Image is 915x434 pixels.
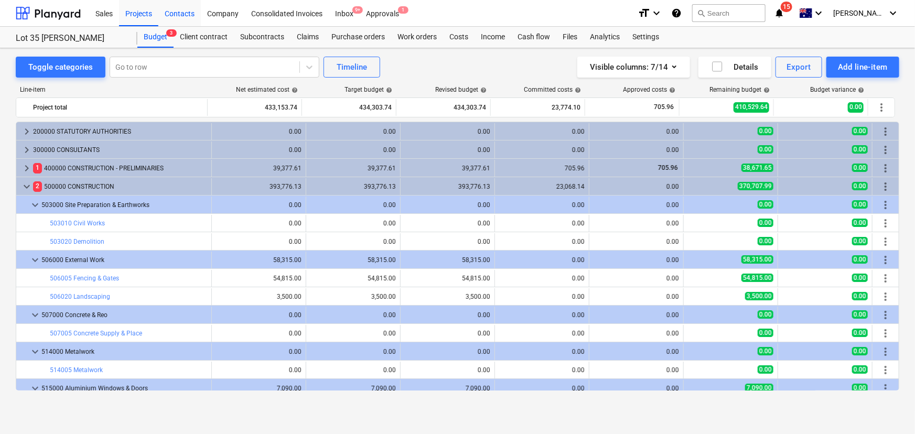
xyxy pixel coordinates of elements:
span: 0.00 [852,219,868,227]
div: 200000 STATUTORY AUTHORITIES [33,123,207,140]
span: 0.00 [758,219,773,227]
div: 0.00 [405,366,490,374]
span: 0.00 [758,310,773,319]
a: 507005 Concrete Supply & Place [50,330,142,337]
span: 0.00 [852,310,868,319]
div: 0.00 [405,128,490,135]
span: 0.00 [852,292,868,300]
span: 0.00 [758,237,773,245]
span: search [697,9,705,17]
span: 0.00 [852,329,868,337]
span: 3 [166,29,177,37]
div: 39,377.61 [216,165,302,172]
div: Export [787,60,811,74]
div: 0.00 [405,220,490,227]
div: Committed costs [524,86,581,93]
div: Visible columns : 7/14 [590,60,677,74]
a: Analytics [584,27,626,48]
div: 0.00 [499,128,585,135]
div: 0.00 [405,330,490,337]
span: More actions [875,101,888,114]
div: 0.00 [310,330,396,337]
div: Cash flow [511,27,556,48]
div: 39,377.61 [310,165,396,172]
button: Timeline [324,57,380,78]
div: 0.00 [594,348,679,355]
span: [PERSON_NAME] [833,9,886,17]
span: 705.96 [653,103,675,112]
span: 1 [33,163,42,173]
div: 0.00 [216,366,302,374]
div: 0.00 [499,311,585,319]
span: keyboard_arrow_down [29,199,41,211]
span: 0.00 [758,329,773,337]
a: 514005 Metalwork [50,366,103,374]
span: More actions [879,162,892,175]
div: 7,090.00 [310,385,396,392]
span: keyboard_arrow_right [20,125,33,138]
span: keyboard_arrow_right [20,144,33,156]
div: 58,315.00 [216,256,302,264]
span: 0.00 [758,127,773,135]
div: 7,090.00 [405,385,490,392]
a: Subcontracts [234,27,290,48]
span: keyboard_arrow_down [29,382,41,395]
span: More actions [879,364,892,376]
span: 38,671.65 [741,164,773,172]
div: 0.00 [216,330,302,337]
a: 506020 Landscaping [50,293,110,300]
span: More actions [879,382,892,395]
div: 0.00 [216,220,302,227]
div: Add line-item [838,60,888,74]
i: keyboard_arrow_down [812,7,825,19]
div: 54,815.00 [405,275,490,282]
span: 3,500.00 [745,292,773,300]
span: 58,315.00 [741,255,773,264]
div: 3,500.00 [310,293,396,300]
div: 3,500.00 [405,293,490,300]
div: 514000 Metalwork [41,343,207,360]
div: 503000 Site Preparation & Earthworks [41,197,207,213]
div: Toggle categories [28,60,93,74]
span: More actions [879,144,892,156]
div: 0.00 [499,220,585,227]
div: 0.00 [594,256,679,264]
a: Client contract [174,27,234,48]
div: 0.00 [310,311,396,319]
div: Details [711,60,759,74]
span: help [573,87,581,93]
div: 0.00 [216,201,302,209]
span: 0.00 [758,145,773,154]
span: More actions [879,272,892,285]
div: Income [475,27,511,48]
a: 506005 Fencing & Gates [50,275,119,282]
a: Claims [290,27,325,48]
div: Revised budget [435,86,487,93]
span: 0.00 [758,200,773,209]
a: 503020 Demolition [50,238,104,245]
span: 2 [33,181,42,191]
div: Budget variance [810,86,864,93]
a: Budget3 [137,27,174,48]
span: 0.00 [852,347,868,355]
span: 9+ [352,6,363,14]
div: 0.00 [594,128,679,135]
div: 434,303.74 [401,99,486,116]
div: 23,068.14 [499,183,585,190]
div: 515000 Aluminium Windows & Doors [41,380,207,397]
div: 507000 Concrete & Reo [41,307,207,323]
span: 7,090.00 [745,384,773,392]
span: help [856,87,864,93]
div: 0.00 [594,183,679,190]
i: keyboard_arrow_down [650,7,663,19]
div: 0.00 [310,220,396,227]
div: 0.00 [594,366,679,374]
div: 393,776.13 [216,183,302,190]
div: 0.00 [405,146,490,154]
div: 0.00 [594,275,679,282]
span: 0.00 [758,365,773,374]
span: 410,529.64 [734,102,769,112]
div: 0.00 [310,128,396,135]
a: Purchase orders [325,27,391,48]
